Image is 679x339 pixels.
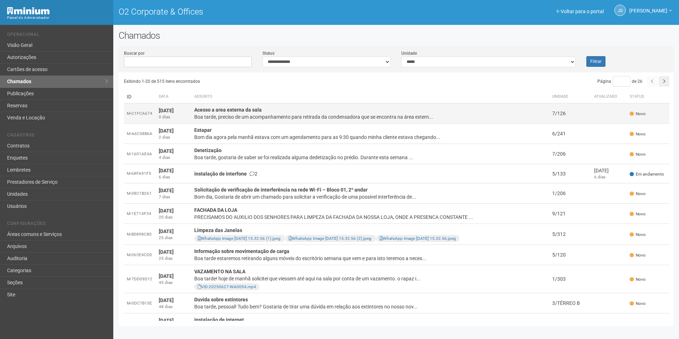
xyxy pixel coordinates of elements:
[629,9,672,15] a: [PERSON_NAME]
[194,193,547,200] div: Bom dia, Gostaria de abrir um chamado para solicitar a verificação de uma possível interferência ...
[194,303,547,310] div: Boa tarde, pessoal! Tudo bem? Gostaria de tirar uma dúvida em relação aos extintores no nosso nov...
[159,155,189,161] div: 4 dias
[630,232,646,238] span: Novo
[124,144,156,164] td: M-1601AE4A
[194,134,547,141] div: Bom dia agora pela manhã estava com um agendamento para as 9:30 quando minha cliente estava chega...
[549,103,591,124] td: 7/126
[250,171,257,177] span: 2
[630,252,646,258] span: Novo
[159,134,189,140] div: 2 dias
[194,127,212,133] strong: Estapar
[614,5,626,16] a: JS
[629,1,667,14] span: Jeferson Souza
[627,90,669,103] th: Status
[124,245,156,265] td: M-063E4CD0
[159,280,189,286] div: 45 dias
[401,50,417,56] label: Unidade
[194,147,222,153] strong: Detetização
[549,313,591,334] td: 5/137
[630,191,646,197] span: Novo
[7,32,108,39] li: Operacional
[630,211,646,217] span: Novo
[7,7,50,15] img: Minium
[194,107,262,113] strong: Acesso a area externa da sala
[124,164,156,183] td: M-68FA91F5
[191,90,549,103] th: Assunto
[159,114,189,120] div: 0 dias
[159,194,189,200] div: 7 dias
[159,297,174,303] strong: [DATE]
[262,50,275,56] label: Status
[7,221,108,228] li: Configurações
[594,167,624,174] div: [DATE]
[198,236,281,241] a: WhatsApp Image [DATE] 15.32.56 (1).jpeg
[549,224,591,245] td: 5/312
[549,164,591,183] td: 5/133
[159,188,174,193] strong: [DATE]
[194,187,368,193] strong: Solicitação de verificação de interferência na rede Wi-Fi – Bloco 01, 2º andar
[194,207,237,213] strong: FACHADA DA LOJA
[194,154,547,161] div: Boa tarde, gostaria de saber se foi realizada alguma dedetização no prédio. Durante esta semana ...
[591,90,627,103] th: Atualizado
[124,204,156,224] td: M-1E714F34
[119,7,391,16] h1: O2 Corporate & Offices
[159,304,189,310] div: 48 dias
[159,228,174,234] strong: [DATE]
[159,208,174,214] strong: [DATE]
[159,128,174,134] strong: [DATE]
[159,168,174,173] strong: [DATE]
[630,301,646,307] span: Novo
[124,103,156,124] td: M-C1FCA674
[194,113,547,120] div: Boa tarde, preciso de um acompanhamento para retirada da condensadora que se encontra na área ext...
[594,174,605,179] span: 6 dias
[124,90,156,103] td: ID
[124,293,156,313] td: M-0DC7B15E
[194,269,245,274] strong: VAZAMENTO NA SALA
[156,90,191,103] th: Data
[194,255,547,262] div: Boa tarde estaremos retirando alguns móveis do escritório semana que vem e para isto teremos a ne...
[630,151,646,157] span: Novo
[159,108,174,113] strong: [DATE]
[630,276,646,282] span: Novo
[159,273,174,279] strong: [DATE]
[194,275,547,282] div: Boa tarde! hoje de manhã solicitei que viessem até aqui na sala por conta de um vazamento. o rapa...
[630,171,664,177] span: Em andamento
[549,90,591,103] th: Unidade
[7,133,108,140] li: Cadastros
[124,76,397,87] div: Exibindo 1-20 de 515 itens encontrados
[194,227,242,233] strong: Limpeza das Janelas
[194,317,244,323] strong: instalação de internet
[159,174,189,180] div: 6 dias
[289,236,371,241] a: WhatsApp Image [DATE] 15.32.56 (2).jpeg
[194,171,247,177] strong: instalação de interfone
[586,56,605,67] button: Filtrar
[159,214,189,220] div: 20 dias
[549,293,591,313] td: 3/TÉRREO B
[124,265,156,293] td: M-7DD09D12
[7,15,108,21] div: Painel do Administrador
[194,297,248,302] strong: Duvida sobre extintores
[630,111,646,117] span: Novo
[159,255,189,262] div: 25 dias
[194,248,289,254] strong: Informação sobre movimentação de carga
[549,265,591,293] td: 1/303
[549,124,591,144] td: 6/241
[124,124,156,144] td: M-A6C58B6A
[159,148,174,154] strong: [DATE]
[630,131,646,137] span: Novo
[159,235,189,241] div: 25 dias
[124,183,156,204] td: M-08C1B261
[159,249,174,255] strong: [DATE]
[597,79,642,84] span: Página de 26
[194,214,547,221] div: PRECISAMOS DO AUXILIO DOS SENHORES PARA LIMPEZA DA FACHADA DA NOSSA LOJA, ONDE A PRESENCA CONSTAN...
[159,318,174,323] strong: [DATE]
[119,30,674,41] h2: Chamados
[549,183,591,204] td: 1/206
[124,224,156,245] td: M-B0898C80
[556,9,604,14] a: Voltar para o portal
[124,50,145,56] label: Buscar por
[124,313,156,334] td: M-3D8954FE
[380,236,456,241] a: WhatsApp Image [DATE] 15.32.56.jpeg
[549,245,591,265] td: 5/120
[198,284,256,289] a: VID-20250627-WA0054.mp4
